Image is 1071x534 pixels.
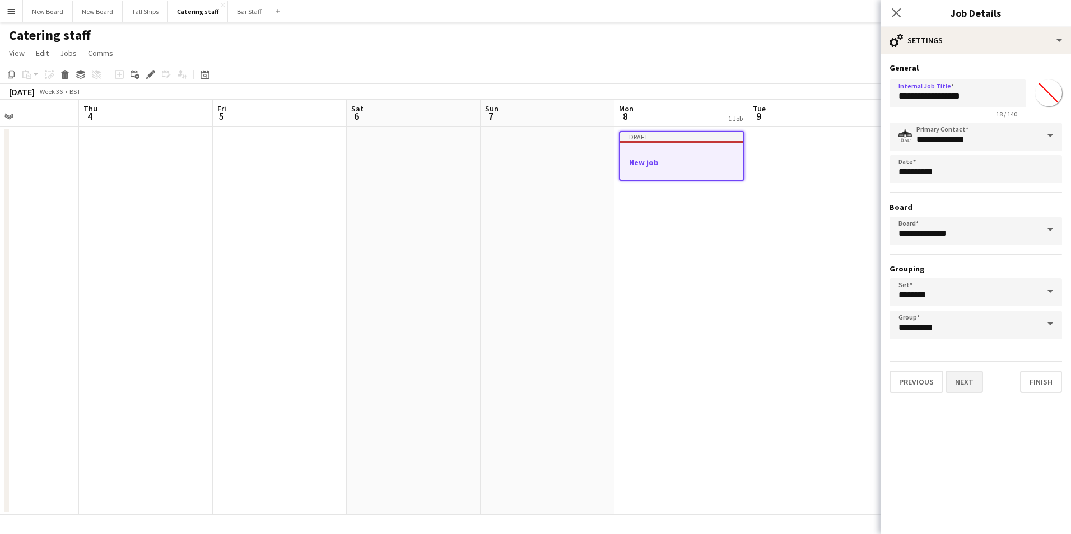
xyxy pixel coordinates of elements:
button: Catering staff [168,1,228,22]
span: Tue [753,104,766,114]
a: View [4,46,29,60]
span: Fri [217,104,226,114]
span: Sat [351,104,364,114]
span: 9 [751,110,766,123]
div: [DATE] [9,86,35,97]
h3: Board [890,202,1062,212]
h1: Catering staff [9,27,91,44]
div: 1 Job [728,114,743,123]
h3: General [890,63,1062,73]
span: Jobs [60,48,77,58]
span: Mon [619,104,634,114]
span: Sun [485,104,499,114]
span: 18 / 140 [987,110,1026,118]
div: Settings [881,27,1071,54]
a: Edit [31,46,53,60]
h3: New job [620,157,743,167]
span: 5 [216,110,226,123]
span: Comms [88,48,113,58]
div: Draft [620,132,743,141]
span: 6 [350,110,364,123]
span: 8 [617,110,634,123]
button: Bar Staff [228,1,271,22]
button: New Board [73,1,123,22]
span: View [9,48,25,58]
span: Week 36 [37,87,65,96]
a: Jobs [55,46,81,60]
button: Next [946,371,983,393]
button: Finish [1020,371,1062,393]
button: Tall Ships [123,1,168,22]
span: Thu [83,104,97,114]
span: 4 [82,110,97,123]
a: Comms [83,46,118,60]
button: New Board [23,1,73,22]
button: Previous [890,371,943,393]
span: 7 [483,110,499,123]
span: Edit [36,48,49,58]
h3: Grouping [890,264,1062,274]
app-job-card: DraftNew job [619,131,744,181]
div: BST [69,87,81,96]
h3: Job Details [881,6,1071,20]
